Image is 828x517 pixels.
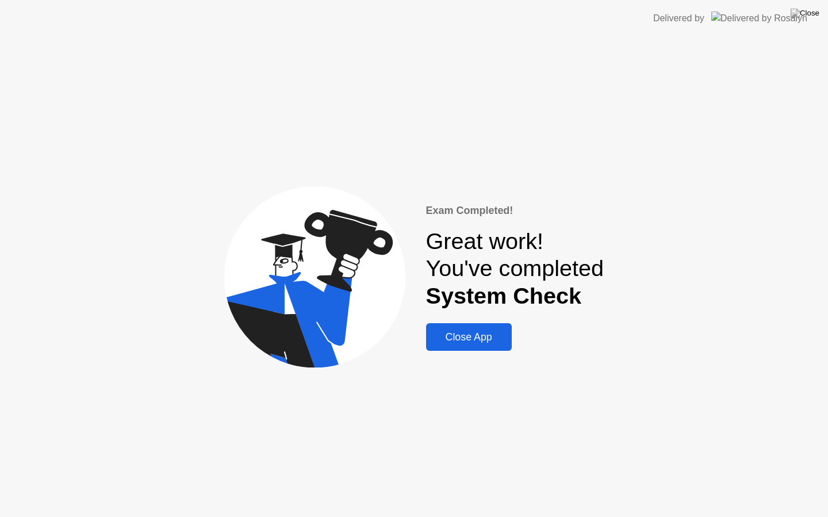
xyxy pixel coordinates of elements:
b: System Check [426,283,581,308]
div: Exam Completed! [426,203,604,219]
img: Delivered by Rosalyn [711,12,807,25]
img: Close [791,9,819,18]
div: Close App [430,331,508,343]
div: Delivered by [653,12,704,25]
button: Close App [426,323,512,351]
div: Great work! You've completed [426,228,604,309]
